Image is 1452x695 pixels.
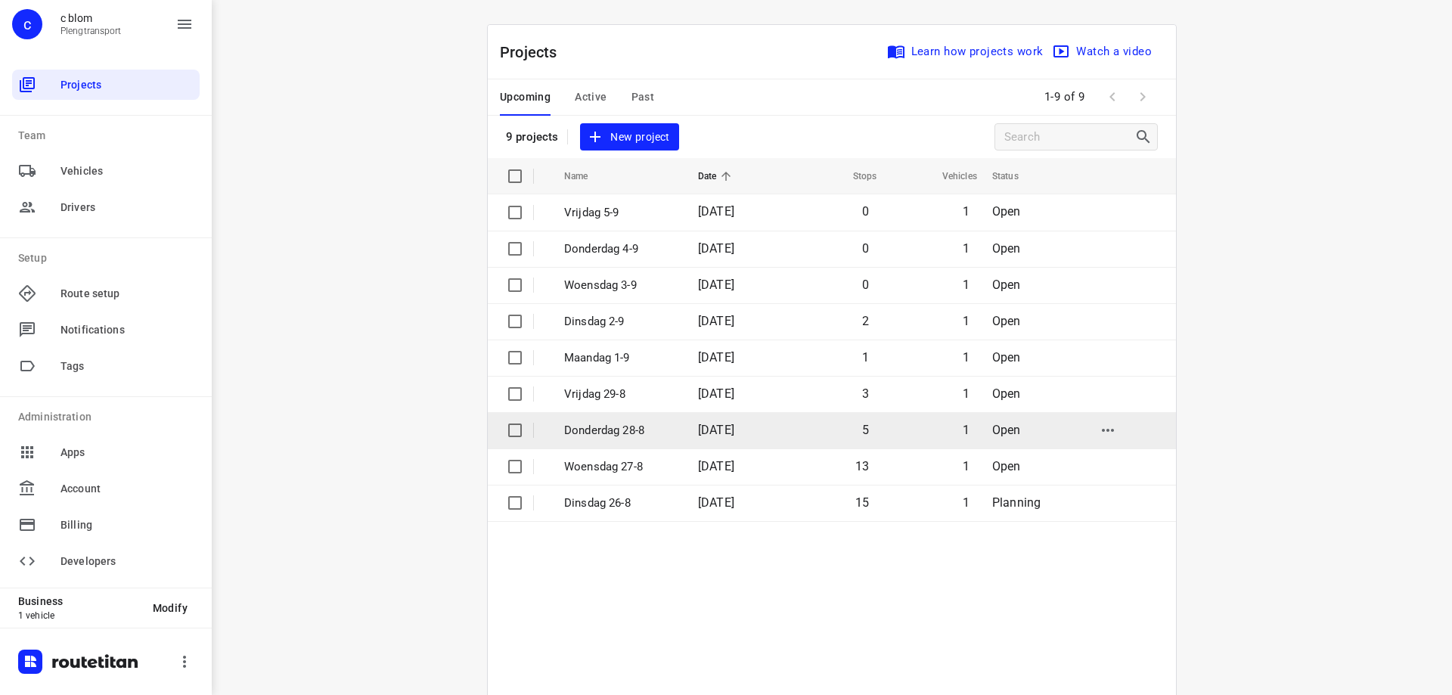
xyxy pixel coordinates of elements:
span: Billing [60,517,194,533]
p: Maandag 1-9 [564,349,675,367]
span: Open [992,204,1021,219]
p: Administration [18,409,200,425]
div: Drivers [12,192,200,222]
div: Billing [12,510,200,540]
p: Donderdag 28-8 [564,422,675,439]
span: Previous Page [1097,82,1128,112]
span: 15 [855,495,869,510]
p: Vrijdag 5-9 [564,204,675,222]
span: Developers [60,554,194,569]
p: Dinsdag 26-8 [564,495,675,512]
span: 1 [963,204,970,219]
div: Notifications [12,315,200,345]
span: [DATE] [698,459,734,473]
span: 1-9 of 9 [1038,81,1091,113]
span: [DATE] [698,495,734,510]
span: 1 [963,314,970,328]
span: Vehicles [60,163,194,179]
span: Account [60,481,194,497]
span: Name [564,167,608,185]
span: [DATE] [698,278,734,292]
span: 1 [963,241,970,256]
p: Vrijdag 29-8 [564,386,675,403]
span: Planning [992,495,1041,510]
span: [DATE] [698,241,734,256]
span: Drivers [60,200,194,216]
p: Business [18,595,141,607]
span: Notifications [60,322,194,338]
p: Projects [500,41,569,64]
span: 0 [862,278,869,292]
span: [DATE] [698,314,734,328]
p: Setup [18,250,200,266]
p: Woensdag 3-9 [564,277,675,294]
span: Active [575,88,607,107]
span: Open [992,423,1021,437]
p: 9 projects [506,130,558,144]
span: [DATE] [698,386,734,401]
span: Open [992,386,1021,401]
span: 0 [862,241,869,256]
span: Open [992,459,1021,473]
p: Plengtransport [60,26,122,36]
span: 1 [963,495,970,510]
button: Modify [141,594,200,622]
span: 1 [963,386,970,401]
div: Projects [12,70,200,100]
span: Date [698,167,737,185]
p: 1 vehicle [18,610,141,621]
span: New project [589,128,669,147]
div: Tags [12,351,200,381]
span: 13 [855,459,869,473]
div: Developers [12,546,200,576]
p: Dinsdag 2-9 [564,313,675,330]
div: Apps [12,437,200,467]
span: 1 [963,423,970,437]
span: 0 [862,204,869,219]
div: Route setup [12,278,200,309]
span: Apps [60,445,194,461]
p: Team [18,128,200,144]
span: 5 [862,423,869,437]
span: 2 [862,314,869,328]
span: Past [631,88,655,107]
span: Upcoming [500,88,551,107]
span: Open [992,241,1021,256]
span: Modify [153,602,188,614]
span: Route setup [60,286,194,302]
div: Account [12,473,200,504]
span: Status [992,167,1038,185]
p: Donderdag 4-9 [564,240,675,258]
span: 1 [963,350,970,365]
span: [DATE] [698,204,734,219]
span: Next Page [1128,82,1158,112]
span: Open [992,278,1021,292]
span: 3 [862,386,869,401]
span: Stops [833,167,877,185]
span: Tags [60,358,194,374]
p: c blom [60,12,122,24]
span: 1 [963,278,970,292]
span: Projects [60,77,194,93]
input: Search projects [1004,126,1134,149]
div: c [12,9,42,39]
span: 1 [963,459,970,473]
span: [DATE] [698,423,734,437]
span: Open [992,314,1021,328]
div: Search [1134,128,1157,146]
p: Woensdag 27-8 [564,458,675,476]
div: Vehicles [12,156,200,186]
span: [DATE] [698,350,734,365]
span: Vehicles [923,167,977,185]
button: New project [580,123,678,151]
span: Open [992,350,1021,365]
span: 1 [862,350,869,365]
